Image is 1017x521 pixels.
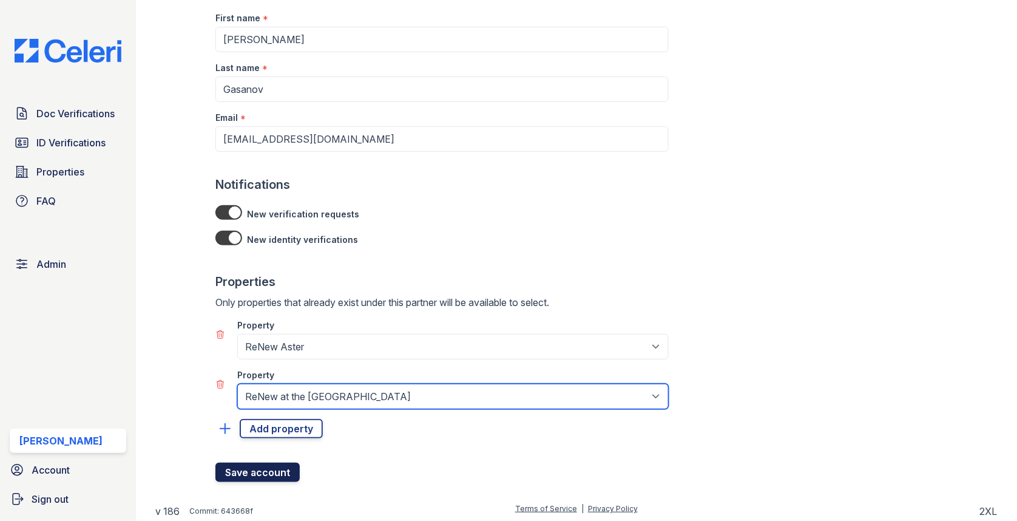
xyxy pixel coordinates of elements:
a: Sign out [5,487,131,511]
div: [PERSON_NAME] [19,434,103,448]
span: Properties [36,165,84,179]
a: Admin [10,252,126,276]
span: ID Verifications [36,135,106,150]
label: Property [237,369,274,381]
label: Last name [215,62,260,74]
label: New identity verifications [247,234,358,246]
a: Add property [240,419,323,438]
a: Terms of Service [515,504,577,513]
span: FAQ [36,194,56,208]
span: Account [32,463,70,477]
label: Email [215,112,238,124]
label: First name [215,12,260,24]
a: Privacy Policy [588,504,638,513]
div: | [581,504,584,513]
span: Doc Verifications [36,106,115,121]
div: Properties [215,273,669,290]
a: ID Verifications [10,131,126,155]
p: Only properties that already exist under this partner will be available to select. [215,295,669,310]
span: Sign out [32,492,69,506]
a: v 186 [155,504,180,519]
div: Commit: 643668f [189,506,253,516]
a: Account [5,458,131,482]
div: Notifications [215,176,669,193]
img: CE_Logo_Blue-a8612792a0a2168367f1c8372b55b34899dd931a85d93a1a3d3e32e68fde9ad4.png [5,39,131,63]
span: Admin [36,257,66,271]
a: FAQ [10,189,126,213]
a: Doc Verifications [10,101,126,126]
label: Property [237,319,274,332]
div: 2XL [980,504,998,519]
button: Save account [215,463,300,482]
a: Properties [10,160,126,184]
label: New verification requests [247,208,359,220]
